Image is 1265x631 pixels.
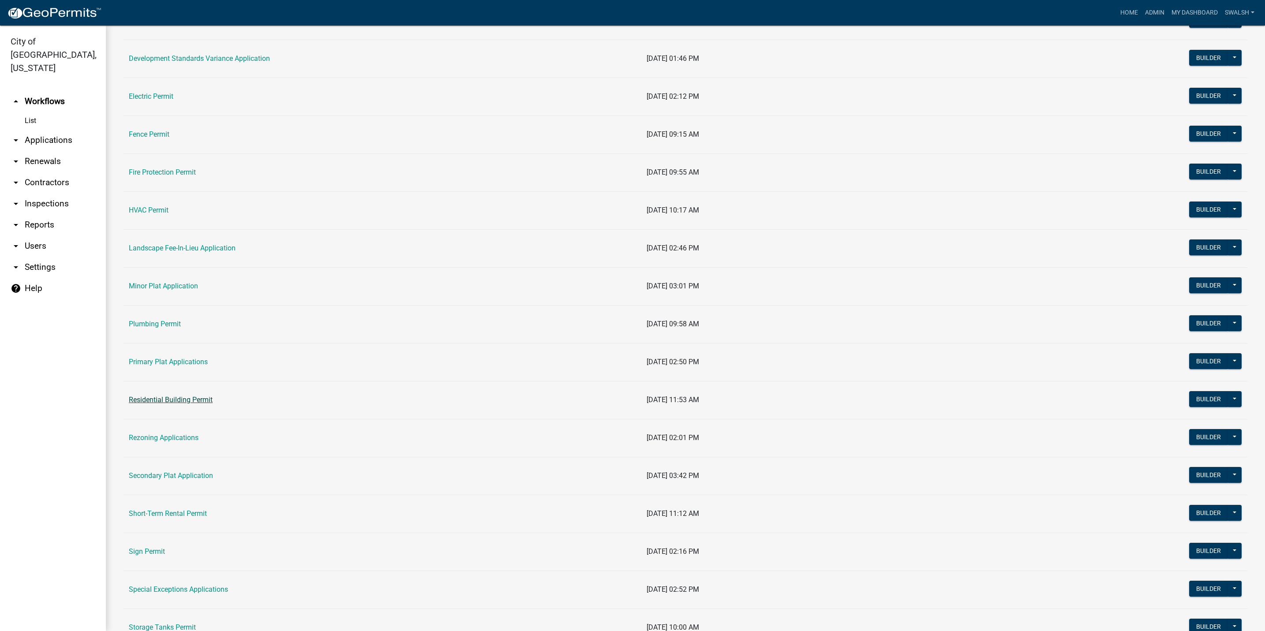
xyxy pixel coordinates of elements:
button: Builder [1189,429,1228,445]
span: [DATE] 10:17 AM [647,206,699,214]
a: Landscape Fee-In-Lieu Application [129,244,236,252]
i: arrow_drop_down [11,220,21,230]
button: Builder [1189,12,1228,28]
a: Plumbing Permit [129,320,181,328]
a: Special Exceptions Applications [129,585,228,594]
span: [DATE] 09:15 AM [647,130,699,138]
i: help [11,283,21,294]
i: arrow_drop_down [11,177,21,188]
a: Primary Plat Applications [129,358,208,366]
button: Builder [1189,581,1228,597]
span: [DATE] 02:46 PM [647,244,699,252]
span: [DATE] 03:42 PM [647,471,699,480]
span: [DATE] 02:12 PM [647,92,699,101]
button: Builder [1189,467,1228,483]
a: Secondary Plat Application [129,471,213,480]
span: [DATE] 11:53 AM [647,396,699,404]
button: Builder [1189,164,1228,179]
button: Builder [1189,315,1228,331]
a: Fence Permit [129,130,169,138]
button: Builder [1189,50,1228,66]
span: [DATE] 02:50 PM [647,358,699,366]
button: Builder [1189,202,1228,217]
a: HVAC Permit [129,206,168,214]
a: Minor Plat Application [129,282,198,290]
i: arrow_drop_down [11,156,21,167]
span: [DATE] 02:16 PM [647,547,699,556]
i: arrow_drop_down [11,262,21,273]
i: arrow_drop_down [11,198,21,209]
button: Builder [1189,353,1228,369]
span: [DATE] 09:55 AM [647,168,699,176]
button: Builder [1189,126,1228,142]
span: [DATE] 02:01 PM [647,433,699,442]
button: Builder [1189,391,1228,407]
i: arrow_drop_down [11,135,21,146]
i: arrow_drop_down [11,241,21,251]
span: [DATE] 11:12 AM [647,509,699,518]
span: [DATE] 01:46 PM [647,54,699,63]
span: [DATE] 09:58 AM [647,320,699,328]
i: arrow_drop_up [11,96,21,107]
a: Admin [1141,4,1168,21]
a: Rezoning Applications [129,433,198,442]
a: Electric Permit [129,92,173,101]
button: Builder [1189,239,1228,255]
a: Residential Building Permit [129,396,213,404]
button: Builder [1189,277,1228,293]
a: My Dashboard [1168,4,1221,21]
span: [DATE] 03:01 PM [647,282,699,290]
span: [DATE] 02:52 PM [647,585,699,594]
button: Builder [1189,88,1228,104]
a: Short-Term Rental Permit [129,509,207,518]
a: Sign Permit [129,547,165,556]
a: Home [1117,4,1141,21]
a: Development Standards Variance Application [129,54,270,63]
a: Fire Protection Permit [129,168,196,176]
button: Builder [1189,505,1228,521]
button: Builder [1189,543,1228,559]
a: swalsh [1221,4,1258,21]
